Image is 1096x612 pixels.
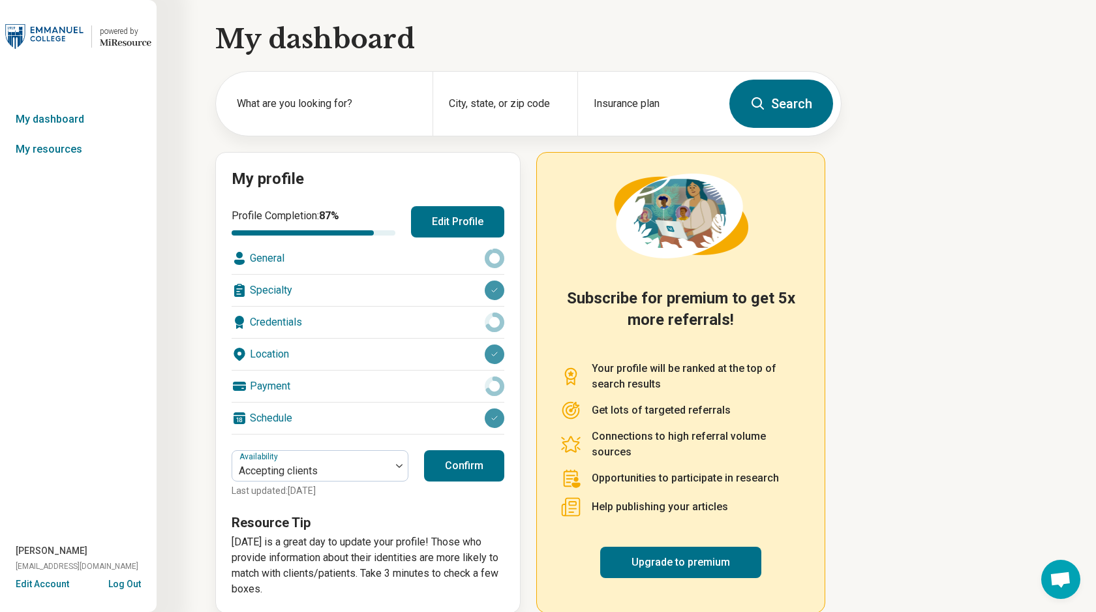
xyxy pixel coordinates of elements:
p: Get lots of targeted referrals [592,403,731,418]
p: Help publishing your articles [592,499,728,515]
span: [PERSON_NAME] [16,544,87,558]
h2: My profile [232,168,504,191]
button: Confirm [424,450,504,482]
h3: Resource Tip [232,513,504,532]
button: Log Out [108,577,141,588]
span: [EMAIL_ADDRESS][DOMAIN_NAME] [16,560,138,572]
div: Schedule [232,403,504,434]
div: Location [232,339,504,370]
button: Edit Account [16,577,69,591]
div: powered by [100,25,151,37]
a: Emmanuel Collegepowered by [5,21,151,52]
div: Credentials [232,307,504,338]
p: Opportunities to participate in research [592,470,779,486]
p: Connections to high referral volume sources [592,429,801,460]
p: [DATE] is a great day to update your profile! Those who provide information about their identitie... [232,534,504,597]
button: Edit Profile [411,206,504,237]
button: Search [729,80,833,128]
label: Availability [239,452,281,461]
div: General [232,243,504,274]
div: Profile Completion: [232,208,395,236]
h2: Subscribe for premium to get 5x more referrals! [560,288,801,345]
label: What are you looking for? [237,96,417,112]
img: Emmanuel College [5,21,84,52]
h1: My dashboard [215,21,842,57]
a: Upgrade to premium [600,547,761,578]
div: Open chat [1041,560,1080,599]
p: Your profile will be ranked at the top of search results [592,361,801,392]
span: 87 % [319,209,339,222]
p: Last updated: [DATE] [232,484,408,498]
div: Payment [232,371,504,402]
div: Specialty [232,275,504,306]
